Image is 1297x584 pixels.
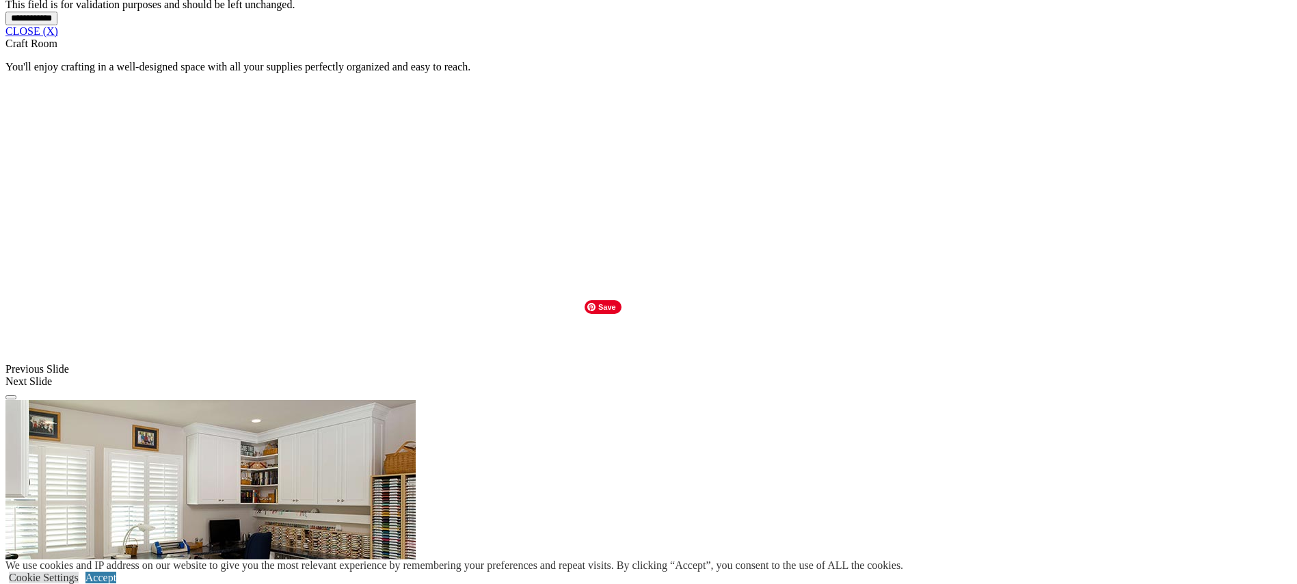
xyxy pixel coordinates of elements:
div: Next Slide [5,375,1292,388]
div: Previous Slide [5,363,1292,375]
button: Click here to pause slide show [5,395,16,399]
span: Craft Room [5,38,57,49]
span: Save [585,300,621,314]
div: We use cookies and IP address on our website to give you the most relevant experience by remember... [5,559,903,572]
a: Accept [85,572,116,583]
a: CLOSE (X) [5,25,58,37]
p: You'll enjoy crafting in a well-designed space with all your supplies perfectly organized and eas... [5,61,1292,73]
a: Cookie Settings [9,572,79,583]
